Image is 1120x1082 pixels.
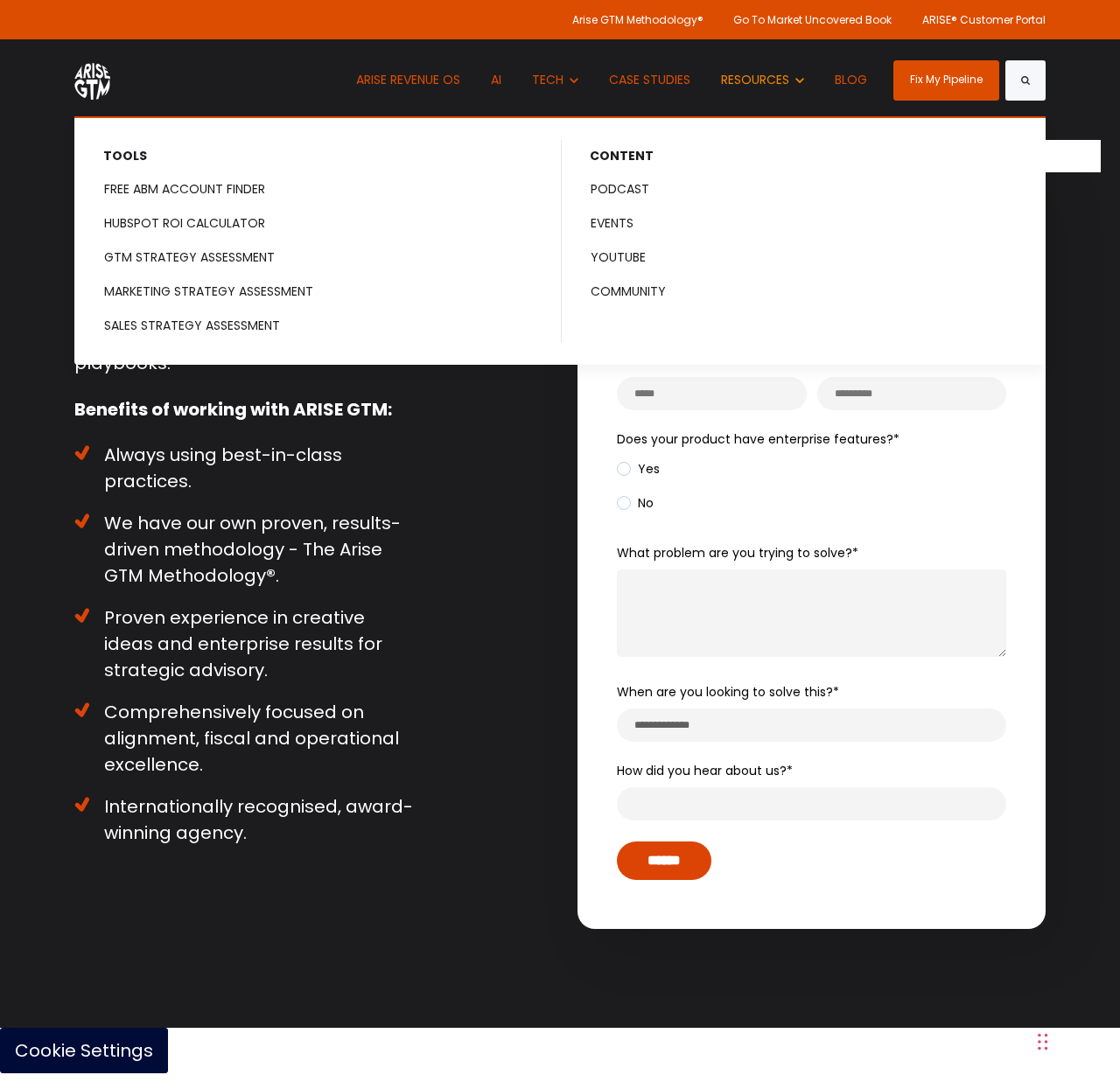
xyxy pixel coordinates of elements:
[617,544,852,562] span: What problem are you trying to solve?
[805,879,1120,1082] iframe: Chat Widget
[76,310,560,342] a: SALES STRATEGY ASSESSMENT
[76,207,560,240] a: HUBSPOT ROI CALCULATOR
[532,71,563,88] span: TECH
[1038,1016,1048,1068] div: Ziehen
[76,241,560,274] a: GTM STRATEGY ASSESSMENT
[266,563,276,588] strong: ®
[596,39,703,121] a: CASE STUDIES
[519,39,591,121] button: Show submenu for TECH TECH
[563,276,1046,308] a: COMMUNITY
[74,604,416,683] li: Proven experience in creative ideas and enterprise results for strategic advisory.
[805,879,1120,1082] div: Chat-Widget
[708,39,817,121] button: Show submenu for RESOURCES RESOURCES
[617,461,660,478] span: Yes
[74,442,416,494] li: Always using best-in-class practices.
[617,683,833,701] span: When are you looking to solve this?
[562,140,1101,172] button: Show submenu for CONTENT CONTENT
[74,510,416,589] li: We have our own proven, results-driven methodology - The Arise GTM Methodology .
[1005,60,1046,101] button: Search
[617,495,654,512] span: No
[343,39,473,121] a: ARISE REVENUE OS
[74,699,416,778] li: Comprehensively focused on alignment, fiscal and operational excellence.
[721,71,789,88] span: RESOURCES
[103,147,147,165] span: TOOLS
[74,60,110,100] img: ARISE GTM logo (1) white
[617,430,893,448] span: Does your product have enterprise features?
[76,276,560,308] a: MARKETING STRATEGY ASSESSMENT
[103,156,104,157] span: Show submenu for TOOLS
[74,793,416,846] li: Internationally recognised, award-winning agency.
[343,39,879,121] nav: Desktop navigation
[590,156,591,157] span: Show submenu for CONTENT
[822,39,880,121] a: BLOG
[617,762,787,779] span: How did you hear about us?
[590,147,654,165] span: CONTENT
[76,173,560,206] a: FREE ABM ACCOUNT FINDER
[75,140,615,172] button: Show submenu for TOOLS TOOLS
[74,397,392,422] strong: Benefits of working with ARISE GTM:
[893,60,999,101] a: Fix My Pipeline
[563,241,1046,274] a: YOUTUBE
[478,39,514,121] a: AI
[563,207,1046,240] a: EVENTS
[532,71,533,72] span: Show submenu for TECH
[721,71,722,72] span: Show submenu for RESOURCES
[563,173,1046,206] a: PODCAST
